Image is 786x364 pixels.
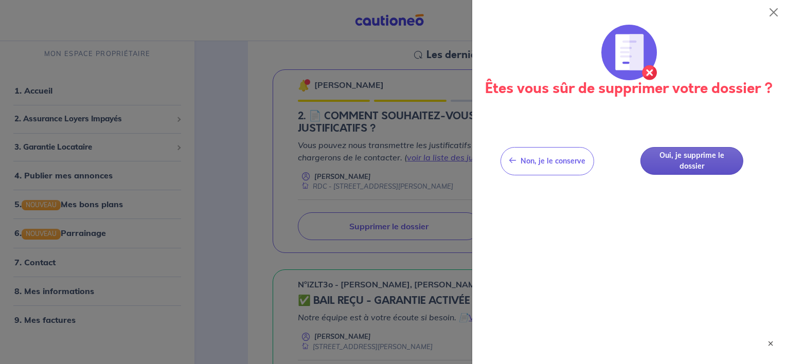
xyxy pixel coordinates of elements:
[501,147,594,175] button: Non, je le conserve
[640,147,743,175] button: Oui, je supprime le dossier
[521,156,585,166] span: Non, je le conserve
[765,4,782,21] button: Close
[601,25,657,80] img: illu_annulation_contrat.svg
[765,338,776,349] button: ×
[485,80,774,98] h3: Êtes vous sûr de supprimer votre dossier ?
